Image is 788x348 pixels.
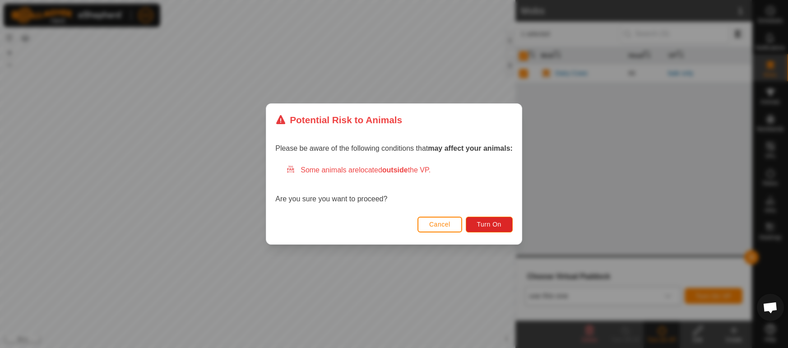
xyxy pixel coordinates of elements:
span: Turn On [477,221,501,228]
strong: may affect your animals: [428,144,513,152]
strong: outside [382,166,408,174]
div: Potential Risk to Animals [275,113,402,127]
span: Please be aware of the following conditions that [275,144,513,152]
span: located the VP. [359,166,431,174]
div: Open chat [757,294,784,321]
div: Some animals are [286,165,513,176]
div: Are you sure you want to proceed? [275,165,513,204]
button: Cancel [417,217,462,232]
button: Turn On [466,217,513,232]
span: Cancel [429,221,450,228]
